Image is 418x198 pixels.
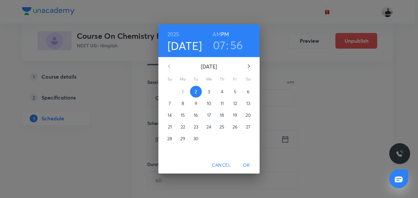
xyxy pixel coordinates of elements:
[229,76,241,83] span: Fr
[216,109,228,121] button: 18
[233,100,237,107] p: 12
[230,38,243,52] button: 56
[194,124,198,130] p: 23
[168,112,172,118] p: 14
[216,86,228,98] button: 4
[213,30,221,39] button: AM
[216,121,228,133] button: 25
[182,100,184,107] p: 8
[181,124,185,130] p: 22
[203,98,215,109] button: 10
[169,100,171,107] p: 7
[219,124,224,130] p: 25
[213,38,226,52] button: 07
[242,86,254,98] button: 6
[207,112,211,118] p: 17
[221,30,229,39] button: PM
[203,121,215,133] button: 24
[212,161,231,169] span: Cancel
[164,76,176,83] span: Su
[246,124,250,130] p: 27
[206,124,211,130] p: 24
[203,86,215,98] button: 3
[203,109,215,121] button: 17
[246,100,250,107] p: 13
[177,109,189,121] button: 15
[190,133,202,145] button: 30
[220,112,224,118] p: 18
[167,135,172,142] p: 28
[221,88,223,95] p: 4
[164,109,176,121] button: 14
[190,98,202,109] button: 9
[195,88,197,95] p: 2
[247,88,249,95] p: 6
[216,76,228,83] span: Th
[207,100,211,107] p: 10
[220,100,224,107] p: 11
[229,86,241,98] button: 5
[168,39,202,53] button: [DATE]
[229,98,241,109] button: 12
[208,88,210,95] p: 3
[177,98,189,109] button: 8
[190,121,202,133] button: 23
[229,121,241,133] button: 26
[164,121,176,133] button: 21
[194,112,198,118] p: 16
[177,133,189,145] button: 29
[168,124,172,130] p: 21
[234,88,236,95] p: 5
[233,112,237,118] p: 19
[246,112,251,118] p: 20
[193,135,199,142] p: 30
[233,124,237,130] p: 26
[239,161,254,169] span: OK
[242,121,254,133] button: 27
[190,109,202,121] button: 16
[195,100,197,107] p: 9
[177,76,189,83] span: Mo
[180,135,185,142] p: 29
[226,38,229,52] h3: :
[242,76,254,83] span: Sa
[216,98,228,109] button: 11
[242,98,254,109] button: 13
[164,98,176,109] button: 7
[177,63,241,70] p: [DATE]
[190,76,202,83] span: Tu
[164,133,176,145] button: 28
[236,159,257,171] button: OK
[177,121,189,133] button: 22
[242,109,254,121] button: 20
[190,86,202,98] button: 2
[168,30,179,39] button: 2025
[203,76,215,83] span: We
[229,109,241,121] button: 19
[209,159,233,171] button: Cancel
[181,112,185,118] p: 15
